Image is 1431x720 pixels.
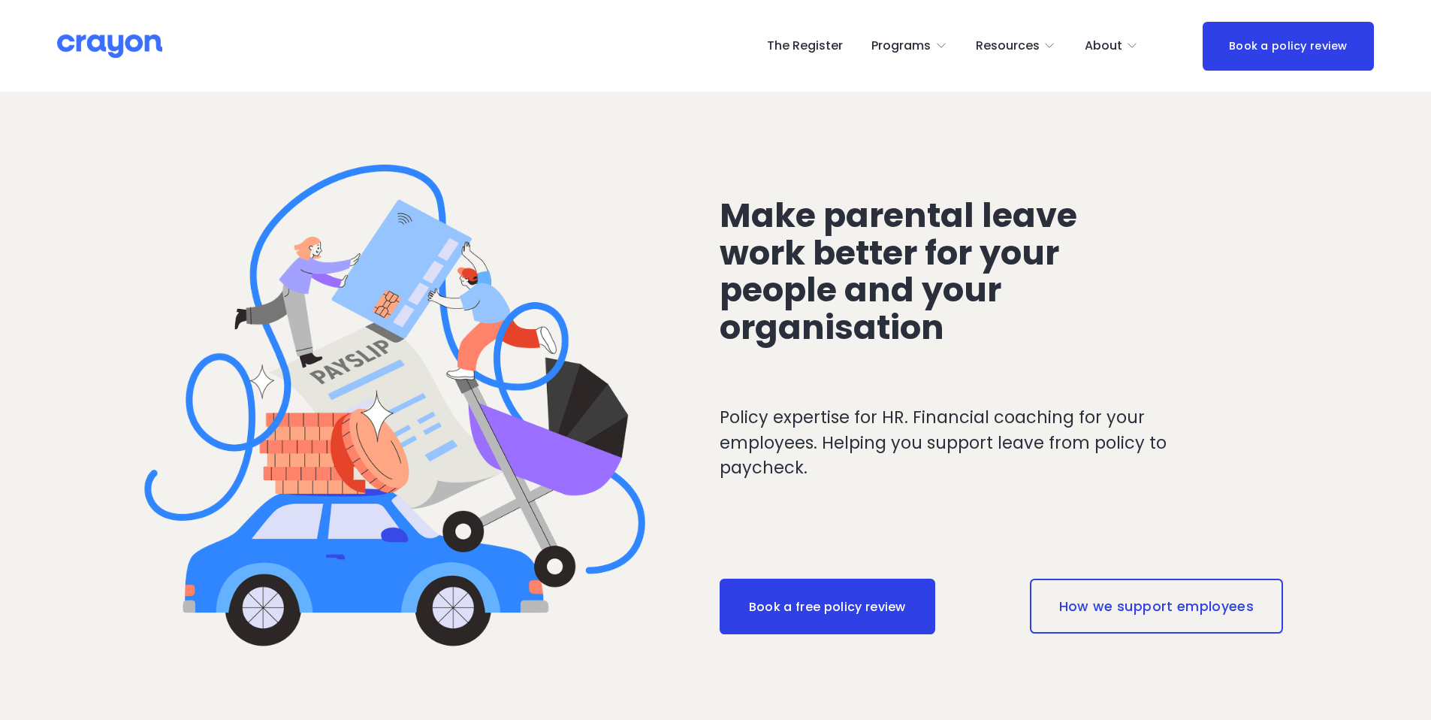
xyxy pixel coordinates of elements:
a: Book a policy review [1203,22,1374,71]
span: Programs [871,35,931,57]
img: Crayon [57,33,162,59]
a: The Register [767,34,843,58]
a: folder dropdown [1085,34,1139,58]
a: folder dropdown [976,34,1056,58]
span: Make parental leave work better for your people and your organisation [720,192,1085,352]
a: Book a free policy review [720,579,935,634]
a: folder dropdown [871,34,947,58]
iframe: Tidio Chat [1221,623,1424,694]
span: Resources [976,35,1040,57]
p: Policy expertise for HR. Financial coaching for your employees. Helping you support leave from po... [720,405,1228,481]
span: About [1085,35,1122,57]
a: How we support employees [1030,579,1283,633]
